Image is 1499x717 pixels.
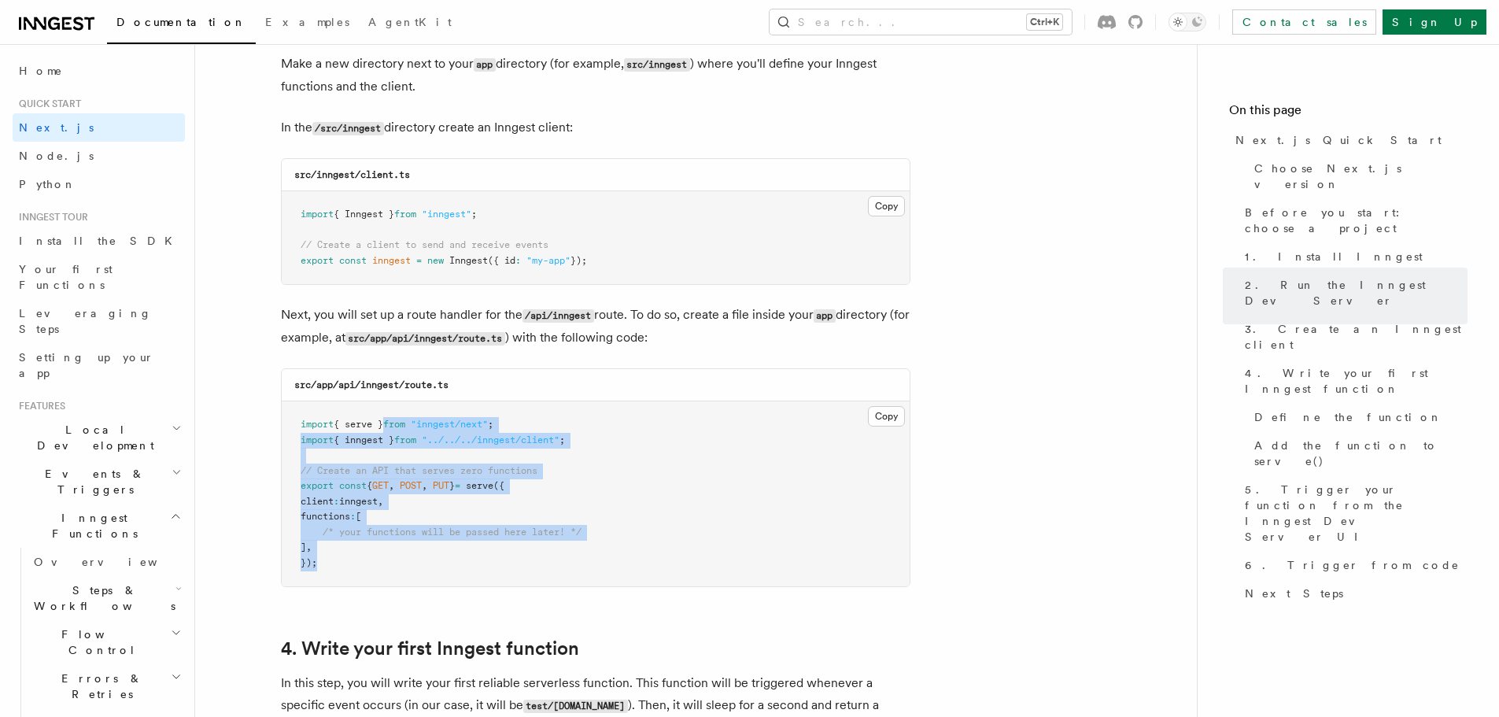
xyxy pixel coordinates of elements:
span: }); [301,557,317,568]
span: Leveraging Steps [19,307,152,335]
a: 4. Write your first Inngest function [281,638,579,660]
p: In the directory create an Inngest client: [281,116,910,139]
a: 6. Trigger from code [1239,551,1468,579]
span: from [383,419,405,430]
button: Events & Triggers [13,460,185,504]
p: Make a new directory next to your directory (for example, ) where you'll define your Inngest func... [281,53,910,98]
a: Your first Functions [13,255,185,299]
span: Inngest [449,255,488,266]
span: const [339,480,367,491]
span: Features [13,400,65,412]
a: 2. Run the Inngest Dev Server [1239,271,1468,315]
span: Next Steps [1245,586,1343,601]
span: PUT [433,480,449,491]
a: 5. Trigger your function from the Inngest Dev Server UI [1239,475,1468,551]
span: Inngest Functions [13,510,170,541]
span: Choose Next.js version [1254,161,1468,192]
a: Choose Next.js version [1248,154,1468,198]
a: Sign Up [1383,9,1486,35]
span: 3. Create an Inngest client [1245,321,1468,353]
span: "../../../inngest/client" [422,434,559,445]
span: Next.js [19,121,94,134]
span: , [306,541,312,553]
span: Python [19,178,76,190]
a: Define the function [1248,403,1468,431]
span: from [394,209,416,220]
span: const [339,255,367,266]
span: export [301,480,334,491]
span: Errors & Retries [28,671,171,702]
span: client [301,496,334,507]
a: Overview [28,548,185,576]
span: inngest [339,496,378,507]
span: { Inngest } [334,209,394,220]
span: inngest [372,255,411,266]
code: src/inngest [624,58,690,72]
button: Copy [868,196,905,216]
span: , [378,496,383,507]
button: Inngest Functions [13,504,185,548]
a: Home [13,57,185,85]
button: Copy [868,406,905,427]
p: Next, you will set up a route handler for the route. To do so, create a file inside your director... [281,304,910,349]
span: Next.js Quick Start [1235,132,1442,148]
span: import [301,209,334,220]
a: 1. Install Inngest [1239,242,1468,271]
span: Steps & Workflows [28,582,175,614]
span: from [394,434,416,445]
span: 2. Run the Inngest Dev Server [1245,277,1468,309]
span: ({ [493,480,504,491]
span: POST [400,480,422,491]
button: Local Development [13,416,185,460]
span: AgentKit [368,16,452,28]
span: 4. Write your first Inngest function [1245,365,1468,397]
span: { [367,480,372,491]
span: import [301,434,334,445]
span: , [422,480,427,491]
code: app [474,58,496,72]
a: Add the function to serve() [1248,431,1468,475]
span: Events & Triggers [13,466,172,497]
button: Errors & Retries [28,664,185,708]
span: ; [488,419,493,430]
a: Python [13,170,185,198]
span: GET [372,480,389,491]
span: functions [301,511,350,522]
span: /* your functions will be passed here later! */ [323,527,582,538]
span: 5. Trigger your function from the Inngest Dev Server UI [1245,482,1468,545]
a: AgentKit [359,5,461,43]
span: 1. Install Inngest [1245,249,1423,264]
span: Setting up your app [19,351,154,379]
span: }); [570,255,587,266]
code: src/app/api/inngest/route.ts [345,332,505,346]
a: Node.js [13,142,185,170]
code: /api/inngest [522,309,594,323]
button: Toggle dark mode [1169,13,1206,31]
span: Documentation [116,16,246,28]
span: "my-app" [526,255,570,266]
span: ({ id [488,255,515,266]
span: } [449,480,455,491]
a: Documentation [107,5,256,44]
span: = [416,255,422,266]
code: test/[DOMAIN_NAME] [523,700,628,713]
span: Examples [265,16,349,28]
span: Your first Functions [19,263,113,291]
a: Install the SDK [13,227,185,255]
a: 3. Create an Inngest client [1239,315,1468,359]
button: Flow Control [28,620,185,664]
span: import [301,419,334,430]
span: "inngest/next" [411,419,488,430]
button: Steps & Workflows [28,576,185,620]
span: : [515,255,521,266]
a: Leveraging Steps [13,299,185,343]
span: Overview [34,556,196,568]
a: Before you start: choose a project [1239,198,1468,242]
span: Define the function [1254,409,1442,425]
a: Next.js [13,113,185,142]
button: Search...Ctrl+K [770,9,1072,35]
span: , [389,480,394,491]
code: /src/inngest [312,122,384,135]
span: Local Development [13,422,172,453]
span: { serve } [334,419,383,430]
